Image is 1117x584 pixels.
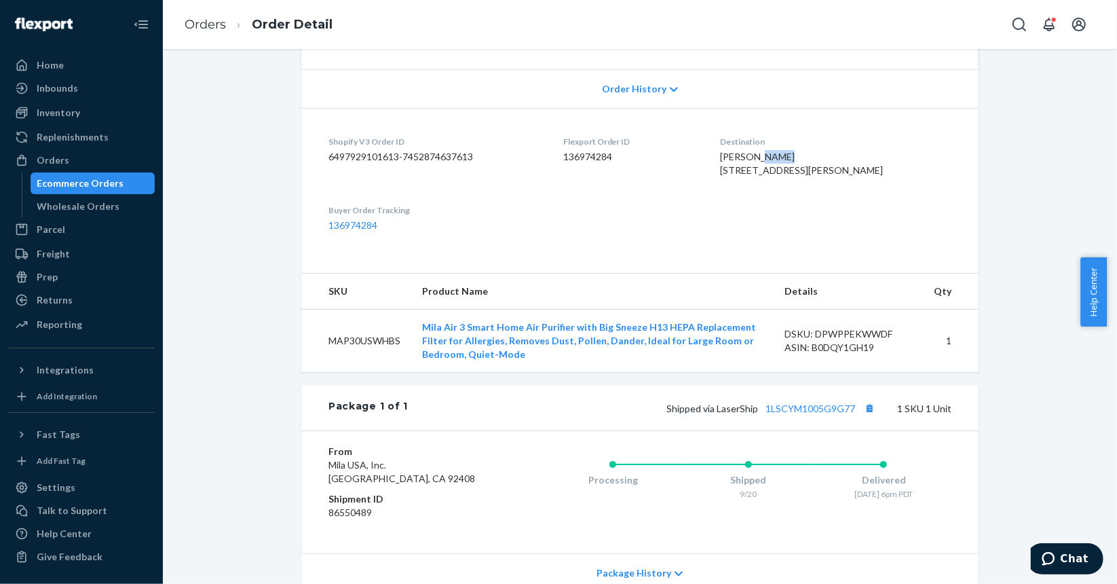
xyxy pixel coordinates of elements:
a: Mila Air 3 Smart Home Air Purifier with Big Sneeze H13 HEPA Replacement Filter for Allergies, Rem... [422,321,756,360]
button: Help Center [1080,257,1107,327]
div: Ecommerce Orders [37,177,124,190]
span: Shipped via LaserShip [666,403,878,414]
a: Parcel [8,219,155,240]
iframe: Opens a widget where you can chat to one of our agents [1031,543,1103,577]
div: Add Fast Tag [37,455,86,467]
a: Orders [185,17,226,32]
a: Wholesale Orders [31,196,155,217]
th: SKU [301,274,411,310]
button: Talk to Support [8,500,155,522]
a: Returns [8,289,155,311]
div: Inventory [37,106,80,120]
dt: Shipment ID [328,492,491,506]
div: 9/20 [681,488,816,500]
th: Details [774,274,923,310]
div: DSKU: DPWPPEKWWDF [784,327,912,341]
dt: Flexport Order ID [563,136,699,147]
div: Parcel [37,223,65,236]
div: ASIN: B0DQY1GH19 [784,341,912,354]
div: Help Center [37,527,92,541]
button: Open Search Box [1006,11,1033,38]
a: Home [8,54,155,76]
a: Freight [8,243,155,265]
div: Add Integration [37,390,97,402]
button: Integrations [8,359,155,381]
th: Qty [923,274,979,310]
div: Orders [37,153,69,167]
button: Fast Tags [8,424,155,445]
button: Open account menu [1065,11,1093,38]
a: Add Fast Tag [8,451,155,471]
div: Home [37,58,64,72]
a: Orders [8,149,155,171]
div: Reporting [37,318,82,331]
div: Processing [545,473,681,487]
span: Package History [597,566,671,580]
dd: 136974284 [563,150,699,164]
button: Copy tracking number [860,399,878,417]
span: [PERSON_NAME] [STREET_ADDRESS][PERSON_NAME] [720,151,883,176]
dt: Buyer Order Tracking [328,204,542,216]
a: Add Integration [8,386,155,407]
a: 1LSCYM1005G9G77 [765,403,855,414]
div: Integrations [37,363,94,377]
div: Give Feedback [37,550,102,564]
button: Close Navigation [128,11,155,38]
div: Settings [37,481,75,494]
th: Product Name [411,274,774,310]
a: Inbounds [8,77,155,99]
a: Settings [8,477,155,498]
div: Wholesale Orders [37,200,120,213]
span: Order History [602,82,666,96]
td: 1 [923,310,979,373]
button: Give Feedback [8,546,155,568]
td: MAP30USWHBS [301,310,411,373]
div: Prep [37,270,58,284]
button: Open notifications [1036,11,1063,38]
img: Flexport logo [15,18,73,31]
div: Talk to Support [37,504,107,517]
div: [DATE] 6pm PDT [816,488,951,500]
div: Freight [37,247,70,261]
span: Mila USA, Inc. [GEOGRAPHIC_DATA], CA 92408 [328,459,475,484]
a: 136974284 [328,219,377,231]
div: Delivered [816,473,951,487]
div: Inbounds [37,81,78,95]
div: Shipped [681,473,816,487]
a: Inventory [8,102,155,124]
a: Help Center [8,523,155,545]
a: Ecommerce Orders [31,172,155,194]
dd: 6497929101613-7452874637613 [328,150,542,164]
div: 1 SKU 1 Unit [408,399,951,417]
div: Package 1 of 1 [328,399,408,417]
a: Replenishments [8,126,155,148]
a: Order Detail [252,17,333,32]
dd: 86550489 [328,506,491,519]
dt: Destination [720,136,951,147]
a: Prep [8,266,155,288]
dt: Shopify V3 Order ID [328,136,542,147]
a: Reporting [8,314,155,335]
dt: From [328,445,491,458]
div: Replenishments [37,130,109,144]
ol: breadcrumbs [174,5,343,45]
div: Fast Tags [37,428,80,441]
div: Returns [37,293,73,307]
